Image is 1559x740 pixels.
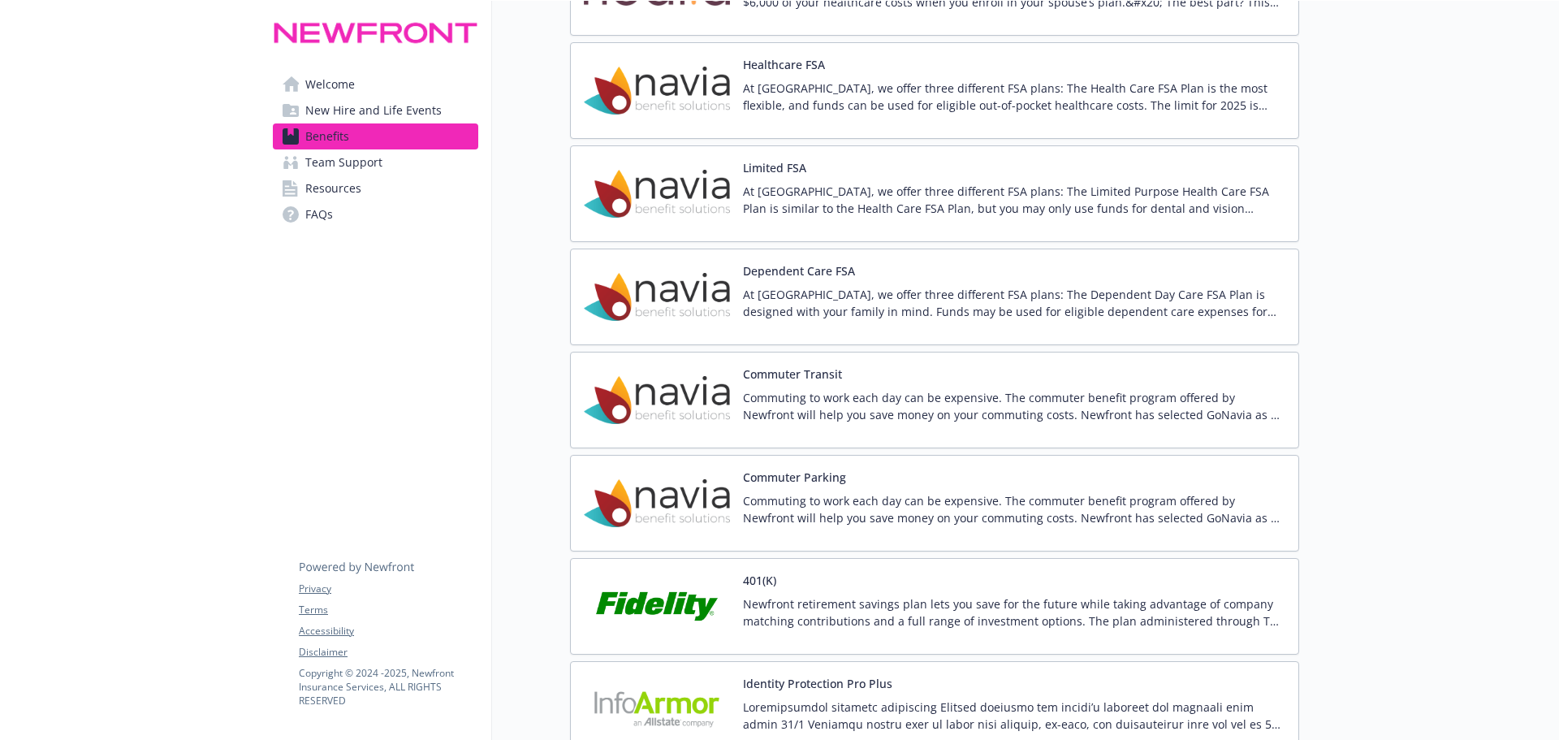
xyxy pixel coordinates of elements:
[273,149,478,175] a: Team Support
[743,159,806,176] button: Limited FSA
[584,159,730,228] img: Navia Benefit Solutions carrier logo
[584,366,730,435] img: Navia Benefit Solutions carrier logo
[299,666,477,708] p: Copyright © 2024 - 2025 , Newfront Insurance Services, ALL RIGHTS RESERVED
[743,675,892,692] button: Identity Protection Pro Plus
[584,56,730,125] img: Navia Benefit Solutions carrier logo
[743,183,1285,217] p: At [GEOGRAPHIC_DATA], we offer three different FSA plans: The Limited Purpose Health Care FSA Pla...
[299,603,477,617] a: Terms
[743,286,1285,320] p: At [GEOGRAPHIC_DATA], we offer three different FSA plans: The Dependent Day Care FSA Plan is desi...
[584,572,730,641] img: Fidelity Investments carrier logo
[743,699,1285,733] p: Loremipsumdol sitametc adipiscing Elitsed doeiusmo tem incidi’u laboreet dol magnaali enim admin ...
[305,97,442,123] span: New Hire and Life Events
[273,175,478,201] a: Resources
[305,149,382,175] span: Team Support
[305,71,355,97] span: Welcome
[743,56,825,73] button: Healthcare FSA
[743,492,1285,526] p: Commuting to work each day can be expensive. The commuter benefit program offered by Newfront wil...
[743,595,1285,630] p: Newfront retirement savings plan lets you save for the future while taking advantage of company m...
[584,469,730,538] img: Navia Benefit Solutions carrier logo
[299,624,477,638] a: Accessibility
[743,469,846,486] button: Commuter Parking
[273,123,478,149] a: Benefits
[743,572,776,589] button: 401(K)
[273,97,478,123] a: New Hire and Life Events
[305,201,333,227] span: FAQs
[743,262,855,279] button: Dependent Care FSA
[273,71,478,97] a: Welcome
[743,80,1285,114] p: At [GEOGRAPHIC_DATA], we offer three different FSA plans: The Health Care FSA Plan is the most fl...
[273,201,478,227] a: FAQs
[305,123,349,149] span: Benefits
[743,389,1285,423] p: Commuting to work each day can be expensive. The commuter benefit program offered by Newfront wil...
[584,262,730,331] img: Navia Benefit Solutions carrier logo
[743,366,842,383] button: Commuter Transit
[299,645,477,660] a: Disclaimer
[299,582,477,596] a: Privacy
[305,175,361,201] span: Resources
